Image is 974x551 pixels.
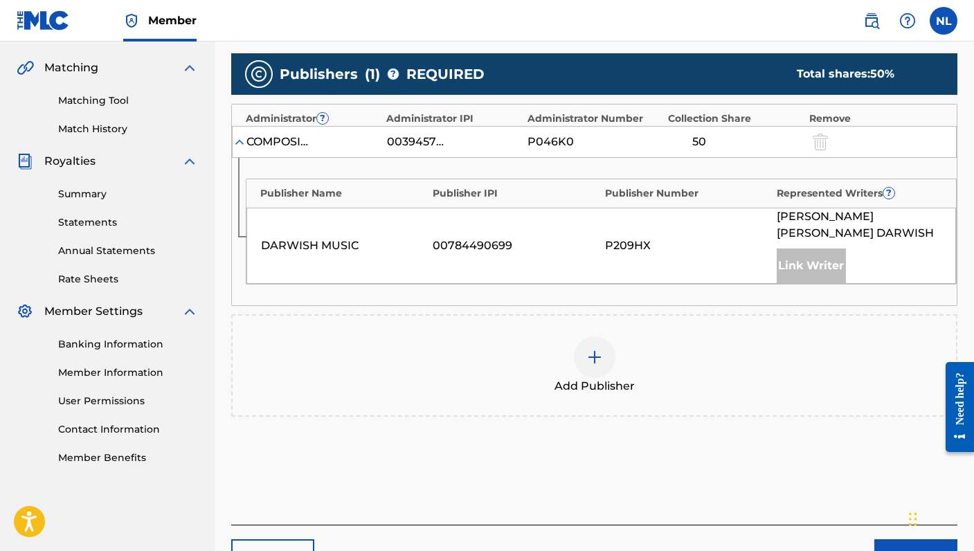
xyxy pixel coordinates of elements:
div: Collection Share [668,111,802,126]
span: Add Publisher [554,378,635,395]
span: Royalties [44,153,96,170]
img: help [899,12,916,29]
a: Annual Statements [58,244,198,258]
a: Member Information [58,365,198,380]
div: Drag [909,498,917,540]
span: ( 1 ) [365,64,380,84]
img: add [586,349,603,365]
div: Publisher Name [260,186,426,201]
a: Member Benefits [58,451,198,465]
img: expand [181,60,198,76]
span: [PERSON_NAME] [PERSON_NAME] DARWISH [777,208,941,242]
span: Publishers [280,64,358,84]
span: 50 % [870,67,894,80]
span: Matching [44,60,98,76]
img: Royalties [17,153,33,170]
span: ? [388,69,399,80]
img: expand [181,153,198,170]
a: User Permissions [58,394,198,408]
a: Rate Sheets [58,272,198,287]
img: expand [181,303,198,320]
a: Match History [58,122,198,136]
img: Top Rightsholder [123,12,140,29]
div: 00784490699 [433,237,597,254]
a: Matching Tool [58,93,198,108]
a: Banking Information [58,337,198,352]
a: Summary [58,187,198,201]
span: REQUIRED [406,64,485,84]
div: Publisher Number [605,186,770,201]
img: MLC Logo [17,10,70,30]
div: Remove [809,111,943,126]
div: Administrator Number [527,111,661,126]
div: Represented Writers [777,186,942,201]
div: Help [894,7,921,35]
a: Contact Information [58,422,198,437]
span: ? [317,113,328,124]
a: Public Search [858,7,885,35]
img: Matching [17,60,34,76]
img: expand-cell-toggle [233,135,246,149]
div: User Menu [930,7,957,35]
span: Member Settings [44,303,143,320]
div: Administrator IPI [386,111,520,126]
img: publishers [251,66,267,82]
div: Total shares: [797,66,930,82]
a: Statements [58,215,198,230]
div: Administrator [246,111,379,126]
span: Member [148,12,197,28]
div: P209HX [605,237,770,254]
span: ? [883,188,894,199]
img: Member Settings [17,303,33,320]
div: DARWISH MUSIC [261,237,426,254]
iframe: Chat Widget [905,485,974,551]
iframe: Resource Center [935,351,974,462]
div: Publisher IPI [433,186,598,201]
img: search [863,12,880,29]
